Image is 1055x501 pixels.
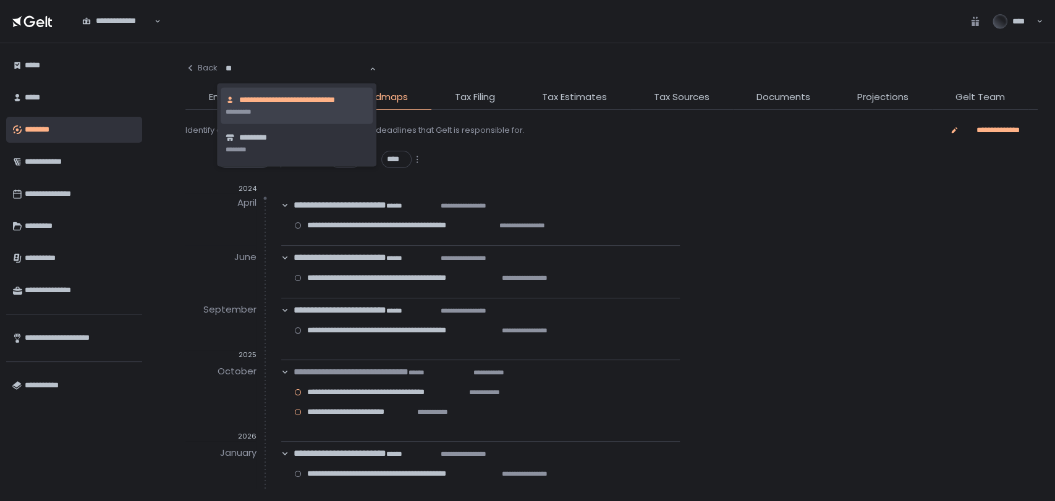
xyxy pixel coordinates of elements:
span: Roadmaps [357,90,408,104]
span: Entity [209,90,234,104]
div: October [218,362,256,382]
span: Projections [857,90,909,104]
span: Tax Sources [654,90,710,104]
div: 2025 [185,350,256,360]
span: Gelt Team [955,90,1005,104]
button: Back [185,56,218,80]
div: Search for option [218,56,376,82]
div: September [203,300,256,320]
div: 2026 [185,432,256,441]
input: Search for option [226,62,368,75]
span: Tax Estimates [542,90,607,104]
span: Documents [756,90,810,104]
div: 2024 [185,184,256,193]
span: Tax Filing [455,90,495,104]
div: June [234,248,256,267]
div: Search for option [74,9,161,35]
input: Search for option [82,27,153,39]
div: January [220,444,256,463]
div: Back [185,62,218,74]
div: Identify and track all services, deliverables and deadlines that Gelt is responsible for. [185,125,525,136]
div: April [237,193,256,213]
